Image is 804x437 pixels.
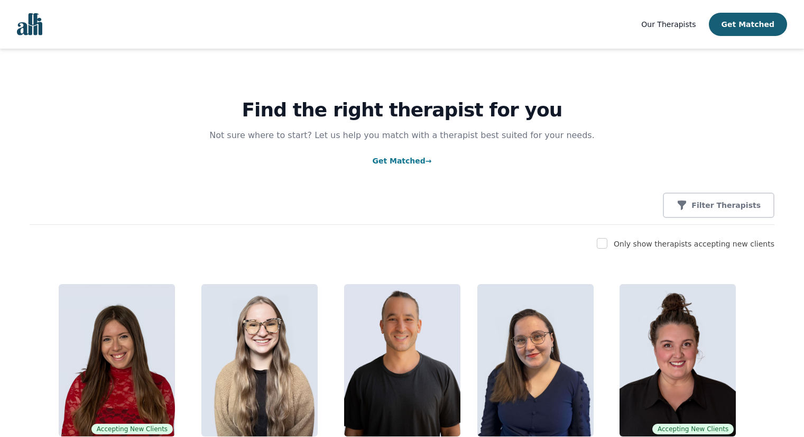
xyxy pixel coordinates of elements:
span: Accepting New Clients [652,424,734,434]
label: Only show therapists accepting new clients [614,240,774,248]
a: Our Therapists [641,18,696,31]
span: Accepting New Clients [91,424,173,434]
span: → [426,157,432,165]
h1: Find the right therapist for you [30,99,774,121]
img: Janelle_Rushton [620,284,736,436]
button: Filter Therapists [663,193,774,218]
img: Kavon_Banejad [344,284,460,436]
img: Vanessa_McCulloch [477,284,594,436]
img: Faith_Woodley [201,284,318,436]
span: Our Therapists [641,20,696,29]
a: Get Matched [372,157,431,165]
img: alli logo [17,13,42,35]
img: Alisha_Levine [59,284,175,436]
button: Get Matched [709,13,787,36]
p: Not sure where to start? Let us help you match with a therapist best suited for your needs. [199,129,605,142]
p: Filter Therapists [691,200,761,211]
